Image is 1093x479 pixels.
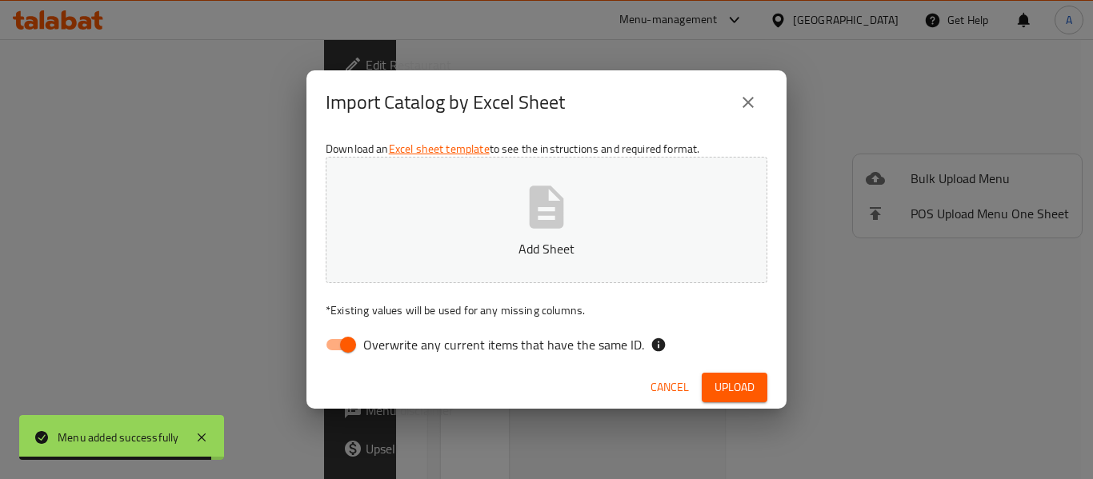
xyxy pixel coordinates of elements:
span: Upload [715,377,755,397]
button: Upload [702,373,767,402]
p: Existing values will be used for any missing columns. [326,302,767,318]
button: Cancel [644,373,695,402]
div: Download an to see the instructions and required format. [306,134,787,366]
span: Cancel [651,377,689,397]
span: Overwrite any current items that have the same ID. [363,335,644,354]
h2: Import Catalog by Excel Sheet [326,90,565,115]
button: close [729,83,767,122]
p: Add Sheet [350,239,743,258]
button: Add Sheet [326,157,767,283]
div: Menu added successfully [58,429,179,446]
svg: If the overwrite option isn't selected, then the items that match an existing ID will be ignored ... [651,337,667,353]
a: Excel sheet template [389,138,490,159]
